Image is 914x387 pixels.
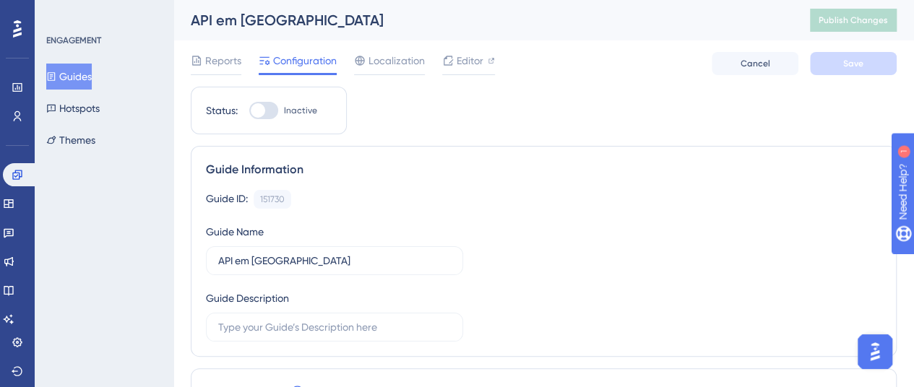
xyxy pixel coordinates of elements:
[46,35,101,46] div: ENGAGEMENT
[273,52,337,69] span: Configuration
[853,330,897,373] iframe: UserGuiding AI Assistant Launcher
[206,102,238,119] div: Status:
[457,52,483,69] span: Editor
[712,52,798,75] button: Cancel
[46,95,100,121] button: Hotspots
[218,253,451,269] input: Type your Guide’s Name here
[843,58,863,69] span: Save
[218,319,451,335] input: Type your Guide’s Description here
[810,9,897,32] button: Publish Changes
[284,105,317,116] span: Inactive
[810,52,897,75] button: Save
[206,190,248,209] div: Guide ID:
[34,4,90,21] span: Need Help?
[368,52,425,69] span: Localization
[100,7,105,19] div: 1
[46,64,92,90] button: Guides
[741,58,770,69] span: Cancel
[191,10,774,30] div: API em [GEOGRAPHIC_DATA]
[206,223,264,240] div: Guide Name
[46,127,95,153] button: Themes
[206,161,881,178] div: Guide Information
[819,14,888,26] span: Publish Changes
[206,290,289,307] div: Guide Description
[205,52,241,69] span: Reports
[260,193,285,205] div: 151730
